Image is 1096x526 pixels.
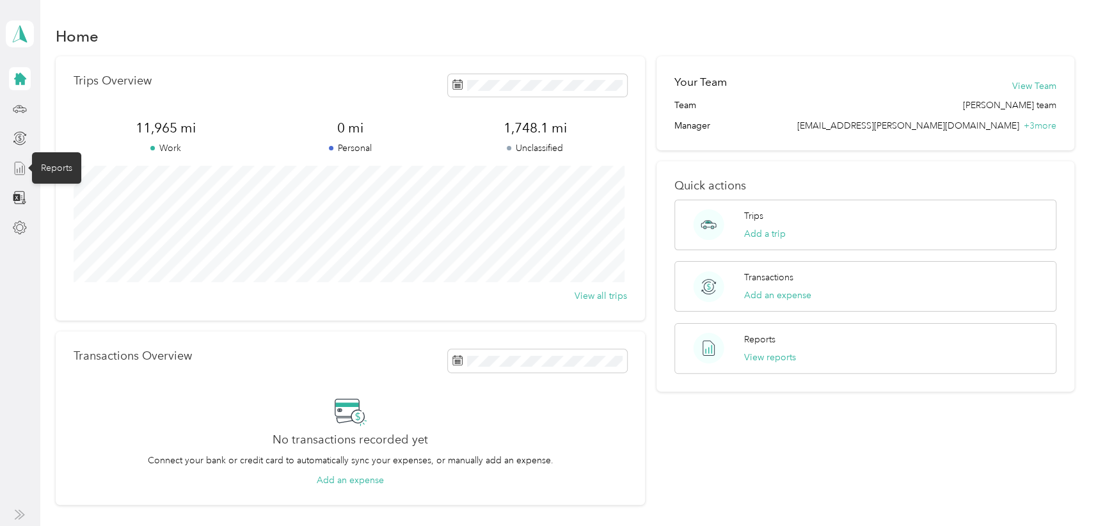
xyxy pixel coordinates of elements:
span: + 3 more [1024,120,1056,131]
p: Trips Overview [74,74,152,88]
span: [EMAIL_ADDRESS][PERSON_NAME][DOMAIN_NAME] [797,120,1019,131]
span: Team [674,99,696,112]
span: 0 mi [258,119,442,137]
p: Work [74,141,258,155]
button: Add a trip [744,227,786,241]
iframe: Everlance-gr Chat Button Frame [1024,454,1096,526]
p: Reports [744,333,775,346]
div: Reports [32,152,81,184]
p: Connect your bank or credit card to automatically sync your expenses, or manually add an expense. [148,454,553,467]
button: Add an expense [744,289,811,302]
h1: Home [56,29,99,43]
h2: Your Team [674,74,727,90]
p: Trips [744,209,763,223]
button: Add an expense [317,474,384,487]
h2: No transactions recorded yet [273,433,428,447]
span: [PERSON_NAME] team [963,99,1056,112]
span: 1,748.1 mi [443,119,627,137]
p: Quick actions [674,179,1056,193]
button: View reports [744,351,796,364]
span: Manager [674,119,710,132]
p: Personal [258,141,442,155]
span: 11,965 mi [74,119,258,137]
button: View Team [1012,79,1056,93]
button: View all trips [575,289,627,303]
p: Unclassified [443,141,627,155]
p: Transactions Overview [74,349,192,363]
p: Transactions [744,271,793,284]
